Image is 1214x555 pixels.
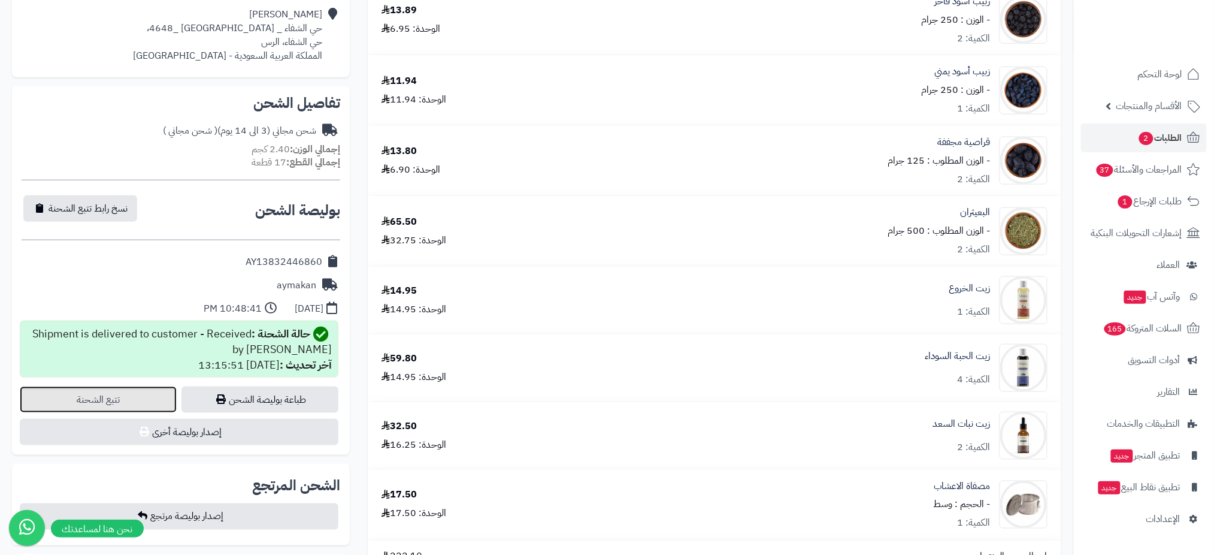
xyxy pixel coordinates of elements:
a: زبيب أسود يمني [935,65,991,79]
span: وآتس آب [1123,288,1180,305]
span: تطبيق المتجر [1110,447,1180,464]
small: - الوزن المطلوب : 500 جرام [888,224,991,238]
a: الإعدادات [1081,505,1207,533]
span: الإعدادات [1146,511,1180,527]
a: تتبع الشحنة [20,387,177,413]
span: طلبات الإرجاع [1117,193,1182,210]
div: الوحدة: 16.25 [382,438,446,452]
small: 17 قطعة [252,155,340,170]
div: شحن مجاني (3 الى 14 يوم) [163,124,316,138]
div: [DATE] [295,302,323,316]
a: السلات المتروكة165 [1081,314,1207,343]
small: - الحجم : وسط [934,497,991,512]
img: 1692468804-Dried%20Prunes-90x90.jpg [1000,137,1047,185]
img: 1708368075-Black%20Seed%20Oil%20v02-90x90.jpg [1000,344,1047,392]
a: المراجعات والأسئلة37 [1081,155,1207,184]
div: الوحدة: 17.50 [382,507,446,521]
span: التقارير [1158,384,1180,400]
div: [PERSON_NAME] حي الشفاء _ [GEOGRAPHIC_DATA] _4648، حي الشفاء، الرس المملكة العربية السعودية - [GE... [133,8,322,62]
div: الكمية: 1 [958,517,991,530]
a: إشعارات التحويلات البنكية [1081,219,1207,248]
span: السلات المتروكة [1103,320,1182,337]
div: الوحدة: 14.95 [382,303,446,316]
strong: إجمالي القطع: [286,155,340,170]
span: ( شحن مجاني ) [163,123,217,138]
a: زيت الحبة السوداء [925,349,991,363]
span: المراجعات والأسئلة [1095,161,1182,178]
div: 13.80 [382,144,417,158]
span: تطبيق نقاط البيع [1097,479,1180,496]
a: التطبيقات والخدمات [1081,409,1207,438]
div: 11.94 [382,74,417,88]
a: لوحة التحكم [1081,60,1207,89]
div: الكمية: 2 [958,243,991,257]
div: Shipment is delivered to customer - Received by [PERSON_NAME] [DATE] 13:15:51 [26,326,332,372]
h2: الشحن المرتجع [252,478,340,493]
span: جديد [1111,450,1133,463]
div: 65.50 [382,215,417,229]
div: الكمية: 1 [958,305,991,319]
span: 165 [1104,322,1126,336]
small: - الوزن : 250 جرام [922,13,991,27]
div: 14.95 [382,284,417,298]
button: إصدار بوليصة مرتجع [20,503,338,530]
span: 37 [1097,164,1113,177]
span: أدوات التسويق [1128,352,1180,369]
div: الوحدة: 6.90 [382,163,440,177]
img: 1719855935-Nutsedge%20Oil%2030ml%20v02-90x90.jpg [1000,412,1047,460]
span: جديد [1098,481,1121,494]
img: 1693554855-Beithran,%20Crushed-90x90.jpg [1000,207,1047,255]
div: الكمية: 1 [958,102,991,116]
button: نسخ رابط تتبع الشحنة [23,195,137,222]
div: 13.89 [382,4,417,17]
div: الكمية: 4 [958,373,991,387]
strong: آخر تحديث : [280,357,332,373]
h2: تفاصيل الشحن [22,96,340,110]
div: الكمية: 2 [958,173,991,186]
a: طباعة بوليصة الشحن [181,387,338,413]
a: قراصية مجففة [938,135,991,149]
small: - الوزن المطلوب : 125 جرام [888,153,991,168]
div: aymakan [277,279,316,292]
div: الوحدة: 14.95 [382,370,446,384]
span: التطبيقات والخدمات [1107,415,1180,432]
div: 59.80 [382,352,417,366]
a: تطبيق المتجرجديد [1081,441,1207,470]
div: AY13832446860 [246,255,322,269]
div: 32.50 [382,420,417,433]
div: الكمية: 2 [958,32,991,46]
div: 17.50 [382,488,417,502]
span: 1 [1118,195,1133,209]
a: التقارير [1081,378,1207,406]
span: 2 [1139,132,1154,145]
a: طلبات الإرجاع1 [1081,187,1207,216]
a: زيت نبات السعد [933,417,991,431]
a: تطبيق نقاط البيعجديد [1081,473,1207,502]
a: العملاء [1081,251,1207,279]
span: جديد [1124,291,1146,304]
div: الوحدة: 32.75 [382,234,446,248]
small: 2.40 كجم [252,142,340,156]
h2: بوليصة الشحن [255,203,340,218]
small: - الوزن : 250 جرام [922,83,991,97]
div: الكمية: 2 [958,441,991,454]
span: العملاء [1157,257,1180,273]
a: الطلبات2 [1081,123,1207,152]
a: وآتس آبجديد [1081,282,1207,311]
a: زيت الخروع [949,282,991,295]
span: الأقسام والمنتجات [1116,98,1182,114]
a: أدوات التسويق [1081,346,1207,375]
div: الوحدة: 11.94 [382,93,446,107]
a: مصفاة الاعشاب [934,479,991,493]
span: لوحة التحكم [1138,66,1182,83]
strong: حالة الشحنة : [252,325,310,342]
a: البعيثران [961,206,991,219]
span: إشعارات التحويلات البنكية [1091,225,1182,242]
div: 10:48:41 PM [204,302,262,316]
img: 1706025408-Castor%20Oil-90x90.jpg [1000,276,1047,324]
img: 1753160682-Herbs%20Strainer%2014%20cm%20first-90x90.jpg [1000,481,1047,529]
span: نسخ رابط تتبع الشحنة [49,201,128,216]
img: 1691852733-Raisin,%20Yamani%20Black-90x90.jpg [1000,67,1047,114]
div: الوحدة: 6.95 [382,22,440,36]
span: الطلبات [1138,129,1182,146]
